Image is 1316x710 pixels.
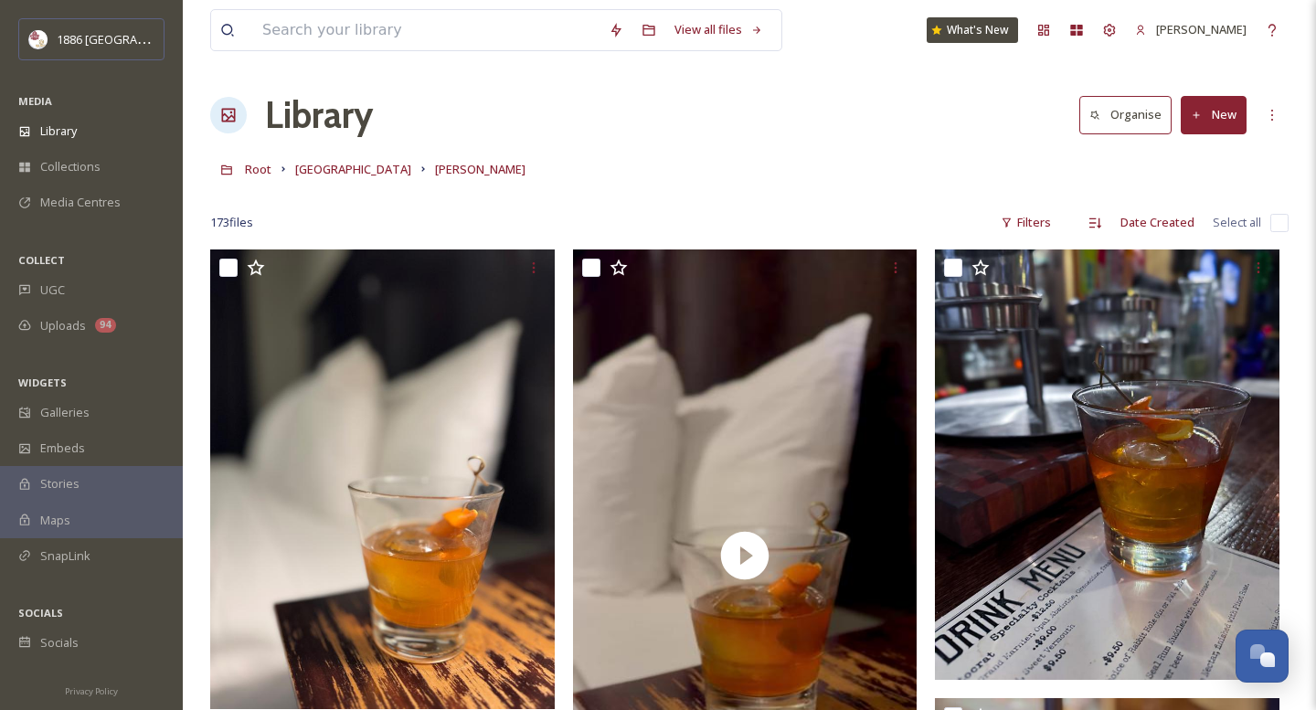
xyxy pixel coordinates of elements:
[18,94,52,108] span: MEDIA
[40,281,65,299] span: UGC
[245,158,271,180] a: Root
[40,317,86,334] span: Uploads
[40,158,101,175] span: Collections
[40,634,79,652] span: Socials
[40,440,85,457] span: Embeds
[40,547,90,565] span: SnapLink
[210,214,253,231] span: 173 file s
[40,194,121,211] span: Media Centres
[18,376,67,389] span: WIDGETS
[265,88,373,143] a: Library
[435,158,525,180] a: [PERSON_NAME]
[665,12,772,48] a: View all files
[18,606,63,620] span: SOCIALS
[1156,21,1247,37] span: [PERSON_NAME]
[245,161,271,177] span: Root
[65,679,118,701] a: Privacy Policy
[40,475,80,493] span: Stories
[253,10,600,50] input: Search your library
[40,122,77,140] span: Library
[1111,205,1204,240] div: Date Created
[29,30,48,48] img: logos.png
[927,17,1018,43] a: What's New
[95,318,116,333] div: 94
[65,685,118,697] span: Privacy Policy
[295,161,411,177] span: [GEOGRAPHIC_DATA]
[210,249,555,708] img: urbanbirddogs (28).jpg
[1213,214,1261,231] span: Select all
[935,249,1279,680] img: urbanbirddogs (27).jpg
[1126,12,1256,48] a: [PERSON_NAME]
[992,205,1060,240] div: Filters
[40,404,90,421] span: Galleries
[295,158,411,180] a: [GEOGRAPHIC_DATA]
[1181,96,1247,133] button: New
[1236,630,1289,683] button: Open Chat
[18,253,65,267] span: COLLECT
[40,512,70,529] span: Maps
[435,161,525,177] span: [PERSON_NAME]
[1079,96,1172,133] button: Organise
[57,30,201,48] span: 1886 [GEOGRAPHIC_DATA]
